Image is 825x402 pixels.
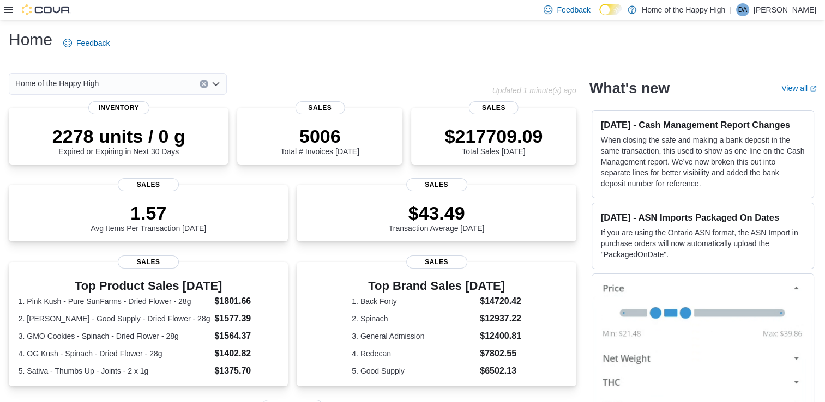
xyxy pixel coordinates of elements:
[480,312,521,325] dd: $12937.22
[214,330,278,343] dd: $1564.37
[19,279,279,293] h3: Top Product Sales [DATE]
[781,84,816,93] a: View allExternal link
[352,331,475,342] dt: 3. General Admission
[214,364,278,377] dd: $1375.70
[91,202,206,224] p: 1.57
[19,331,210,342] dt: 3. GMO Cookies - Spinach - Dried Flower - 28g
[19,348,210,359] dt: 4. OG Kush - Spinach - Dried Flower - 28g
[480,330,521,343] dd: $12400.81
[19,366,210,376] dt: 5. Sativa - Thumbs Up - Joints - 2 x 1g
[352,313,475,324] dt: 2. Spinach
[118,178,179,191] span: Sales
[738,3,748,16] span: DA
[589,80,670,97] h2: What's new
[214,295,278,308] dd: $1801.66
[445,125,543,156] div: Total Sales [DATE]
[352,366,475,376] dt: 5. Good Supply
[480,347,521,360] dd: $7802.55
[352,296,475,307] dt: 1. Back Forty
[52,125,185,147] p: 2278 units / 0 g
[601,212,805,223] h3: [DATE] - ASN Imports Packaged On Dates
[601,135,805,189] p: When closing the safe and making a bank deposit in the same transaction, this used to show as one...
[352,279,521,293] h3: Top Brand Sales [DATE]
[599,4,622,15] input: Dark Mode
[599,15,600,16] span: Dark Mode
[200,80,208,88] button: Clear input
[19,296,210,307] dt: 1. Pink Kush - Pure SunFarms - Dried Flower - 28g
[736,3,749,16] div: Dani Aymont
[601,119,805,130] h3: [DATE] - Cash Management Report Changes
[810,86,816,92] svg: External link
[295,101,345,114] span: Sales
[480,364,521,377] dd: $6502.13
[212,80,220,88] button: Open list of options
[445,125,543,147] p: $217709.09
[352,348,475,359] dt: 4. Redecan
[214,312,278,325] dd: $1577.39
[281,125,359,147] p: 5006
[52,125,185,156] div: Expired or Expiring in Next 30 Days
[601,227,805,260] p: If you are using the Ontario ASN format, the ASN Import in purchase orders will now automatically...
[59,32,114,54] a: Feedback
[19,313,210,324] dt: 2. [PERSON_NAME] - Good Supply - Dried Flower - 28g
[118,255,179,269] span: Sales
[214,347,278,360] dd: $1402.82
[557,4,590,15] span: Feedback
[281,125,359,156] div: Total # Invoices [DATE]
[22,4,71,15] img: Cova
[76,38,110,48] span: Feedback
[730,3,732,16] p: |
[469,101,519,114] span: Sales
[9,29,52,51] h1: Home
[406,255,467,269] span: Sales
[88,101,149,114] span: Inventory
[480,295,521,308] dd: $14720.42
[492,86,576,95] p: Updated 1 minute(s) ago
[389,202,485,224] p: $43.49
[754,3,816,16] p: [PERSON_NAME]
[389,202,485,233] div: Transaction Average [DATE]
[642,3,725,16] p: Home of the Happy High
[15,77,99,90] span: Home of the Happy High
[91,202,206,233] div: Avg Items Per Transaction [DATE]
[406,178,467,191] span: Sales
